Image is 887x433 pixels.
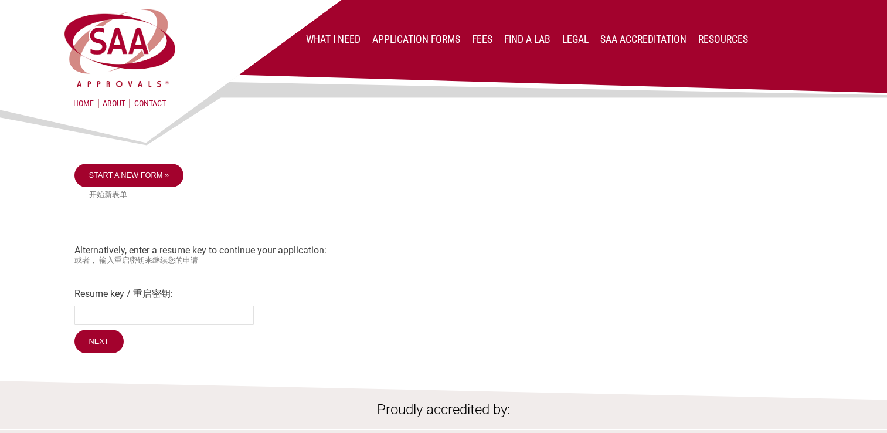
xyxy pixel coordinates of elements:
[472,33,492,45] a: Fees
[74,330,124,353] input: Next
[98,99,130,108] a: About
[74,256,813,266] small: 或者， 输入重启密钥来继续您的申请
[562,33,589,45] a: Legal
[134,99,166,108] a: Contact
[306,33,361,45] a: What I Need
[600,33,687,45] a: SAA Accreditation
[74,288,813,300] label: Resume key / 重启密钥:
[372,33,460,45] a: Application Forms
[73,99,94,108] a: Home
[62,7,178,89] img: SAA Approvals
[504,33,550,45] a: Find a lab
[74,164,813,356] div: Alternatively, enter a resume key to continue your application:
[698,33,748,45] a: Resources
[74,164,184,187] a: Start a new form »
[89,190,813,200] small: 开始新表单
